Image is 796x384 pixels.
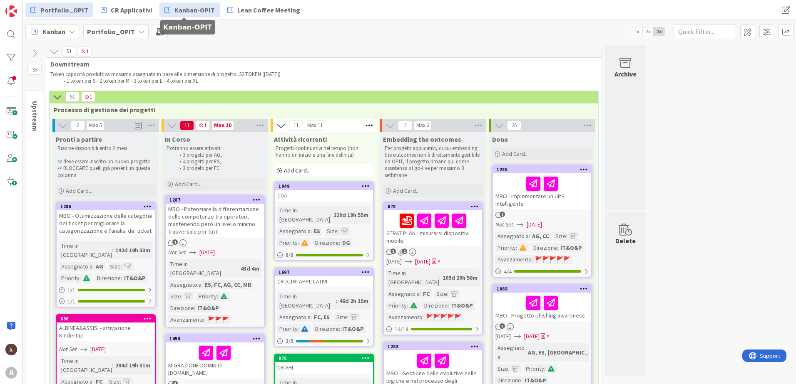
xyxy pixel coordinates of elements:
[277,292,336,310] div: Time in [GEOGRAPHIC_DATA]
[175,158,264,165] li: 4 progetti per ES,
[166,204,264,237] div: MBO - Potenziare la differenziazione delle competenze tra operatori, mantenendo però un livello m...
[532,255,533,264] span: :
[175,165,264,172] li: 3 progetti per FC
[50,60,591,68] span: Downstream
[421,289,432,298] div: FC
[311,226,312,236] span: :
[339,238,340,247] span: :
[388,344,482,350] div: 1288
[407,301,408,310] span: :
[27,65,42,75] span: 35
[71,121,85,130] span: 2
[197,292,217,301] div: Priority
[214,123,231,128] div: Max 10
[222,2,305,17] a: Lean Coffee Meeting
[180,121,194,130] span: 11
[279,269,373,275] div: 1697
[57,203,155,210] div: 1286
[277,206,330,224] div: Time in [GEOGRAPHIC_DATA]
[166,342,264,378] div: MIGRAZIONE DOMINIO [DOMAIN_NAME]
[275,182,373,201] div: 1049CDA
[557,243,558,252] span: :
[275,354,373,373] div: 970CR AHI
[167,145,263,152] p: Potranno essere attivati:
[439,273,440,282] span: :
[383,135,461,143] span: Embedding the outcomes
[553,231,566,241] div: Size
[502,150,529,158] span: Add Card...
[298,324,299,333] span: :
[62,47,76,57] span: 51
[388,204,482,209] div: 678
[448,301,449,310] span: :
[112,246,113,255] span: :
[208,316,229,323] span: 🚩🚩🚩
[279,355,373,361] div: 970
[340,324,366,333] div: IT&O&P
[181,292,182,301] span: :
[384,210,482,246] div: STRAT PLAN - misurarsi dispositivi mobile
[168,303,194,313] div: Direzione
[87,27,135,36] b: Portfolio_OPIT
[492,135,508,143] span: Done
[337,296,371,305] div: 46d 2h 19m
[60,204,155,209] div: 1286
[111,5,152,15] span: CR Applicativi
[497,286,591,292] div: 1068
[493,285,591,293] div: 1068
[59,345,77,353] i: Not Set
[493,166,591,209] div: 1285MBO - Implementare un UPS intelligente
[113,361,152,370] div: 294d 19h 31m
[384,203,482,210] div: 678
[497,167,591,172] div: 1285
[25,2,93,17] a: Portfolio_OPIT
[168,259,237,278] div: Time in [GEOGRAPHIC_DATA]
[298,238,299,247] span: :
[449,301,475,310] div: IT&O&P
[96,2,157,17] a: CR Applicativi
[654,27,665,36] span: 3x
[500,323,505,329] span: 6
[558,243,584,252] div: IT&O&P
[331,210,371,219] div: 220d 19h 55m
[275,354,373,362] div: 970
[275,362,373,373] div: CR AHI
[112,361,113,370] span: :
[500,212,505,217] span: 9
[495,332,511,341] span: [DATE]
[420,289,421,298] span: :
[340,238,352,247] div: DG
[175,180,201,188] span: Add Card...
[239,264,261,273] div: 43d 4m
[438,257,440,266] div: Y
[426,313,461,321] span: 🚩🚩🚩🚩🚩
[168,280,201,289] div: Assegnato a
[204,315,206,324] span: :
[386,257,402,266] span: [DATE]
[5,5,17,17] img: Visit kanbanzone.com
[121,262,122,271] span: :
[384,324,482,335] div: 14/14
[67,286,75,295] span: 1 / 1
[334,313,347,322] div: Size
[42,27,65,37] span: Kanban
[525,348,526,357] span: :
[495,364,508,373] div: Size
[277,238,298,247] div: Priority
[386,313,423,322] div: Avanzamento
[495,343,525,362] div: Assegnato a
[168,315,204,324] div: Avanzamento
[201,280,203,289] span: :
[347,313,348,322] span: :
[169,197,264,203] div: 1287
[307,123,323,128] div: Max 11
[57,145,154,152] p: Risorse disponibili entro 2 mesi
[95,273,121,283] div: Direzione
[531,243,557,252] div: Direzione
[275,336,373,346] div: 3/5
[80,273,81,283] span: :
[524,332,540,341] span: [DATE]
[535,256,570,263] span: 🚩🚩🚩🚩🚩
[493,166,591,173] div: 1285
[90,345,106,354] span: [DATE]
